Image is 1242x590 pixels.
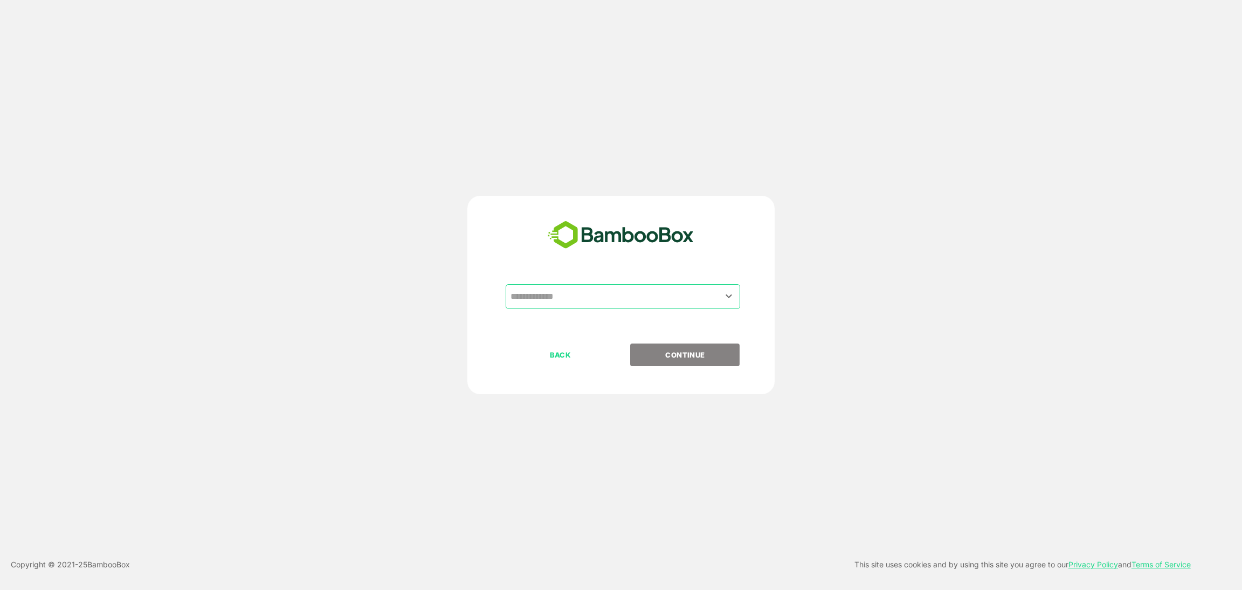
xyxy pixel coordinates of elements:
img: bamboobox [542,217,700,253]
p: This site uses cookies and by using this site you agree to our and [854,558,1191,571]
p: CONTINUE [631,349,739,361]
a: Terms of Service [1131,560,1191,569]
p: Copyright © 2021- 25 BambooBox [11,558,130,571]
a: Privacy Policy [1068,560,1118,569]
p: BACK [507,349,615,361]
button: Open [722,289,736,304]
button: CONTINUE [630,344,740,366]
button: BACK [506,344,615,366]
